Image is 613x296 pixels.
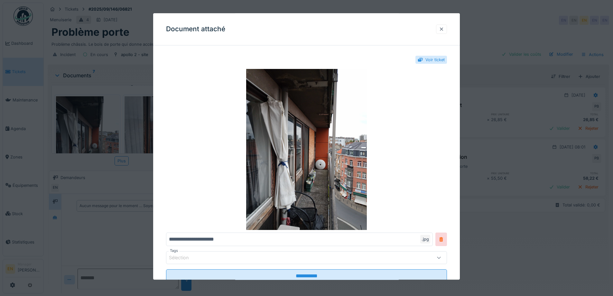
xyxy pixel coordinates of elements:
[420,235,430,244] div: .jpg
[166,25,225,33] h3: Document attaché
[166,69,447,230] img: d4c295a2-af3a-47ad-8bb8-2d2a12d1d42d-IMG_20250903_083350_788.jpg
[425,57,445,63] div: Voir ticket
[169,248,179,254] label: Tags
[169,254,198,262] div: Sélection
